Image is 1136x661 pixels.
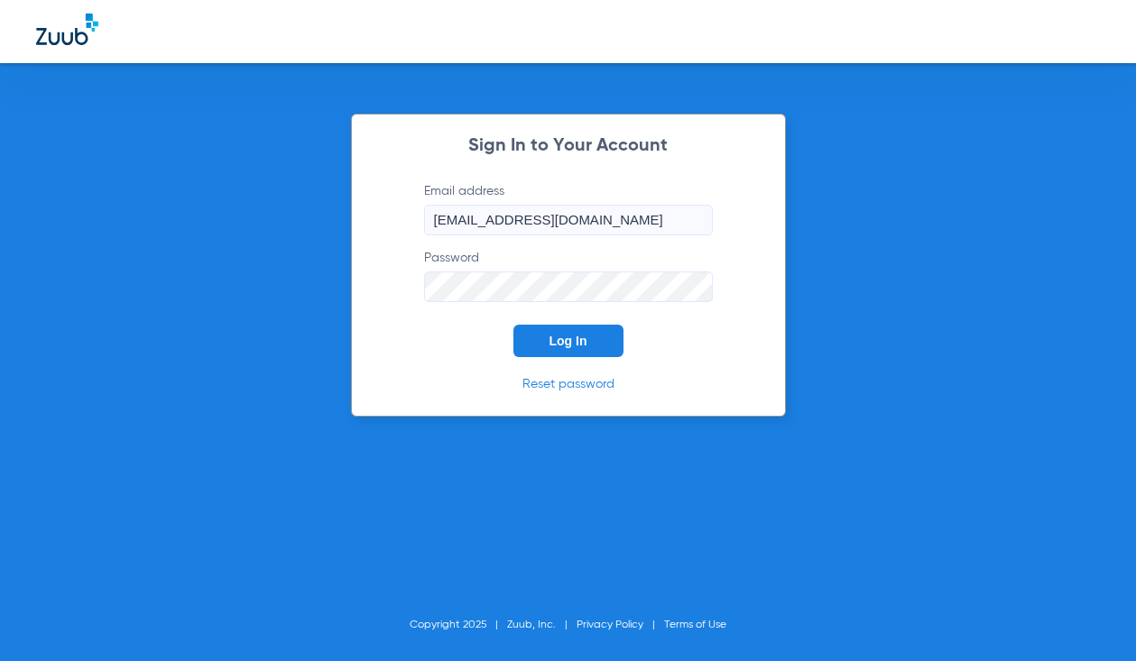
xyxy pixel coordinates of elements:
[513,325,623,357] button: Log In
[550,334,587,348] span: Log In
[36,14,98,45] img: Zuub Logo
[577,620,643,630] a: Privacy Policy
[424,205,713,235] input: Email address
[664,620,726,630] a: Terms of Use
[424,249,713,302] label: Password
[424,271,713,302] input: Password
[397,137,740,155] h2: Sign In to Your Account
[522,378,614,390] a: Reset password
[424,182,713,235] label: Email address
[410,616,507,634] li: Copyright 2025
[507,616,577,634] li: Zuub, Inc.
[1046,574,1136,661] iframe: Chat Widget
